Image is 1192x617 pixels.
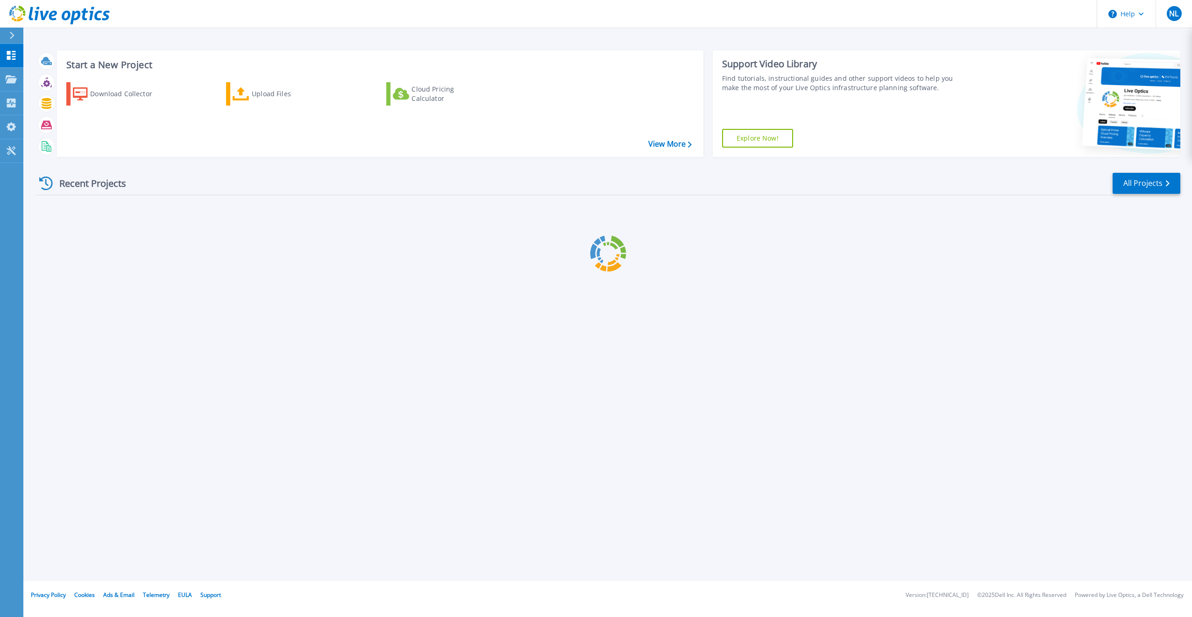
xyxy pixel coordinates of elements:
div: Recent Projects [36,172,139,195]
div: Upload Files [252,85,326,103]
a: Upload Files [226,82,330,106]
a: All Projects [1113,173,1180,194]
div: Support Video Library [722,58,964,70]
li: © 2025 Dell Inc. All Rights Reserved [977,592,1066,598]
a: Explore Now! [722,129,793,148]
li: Powered by Live Optics, a Dell Technology [1075,592,1184,598]
a: Telemetry [143,591,170,599]
a: Privacy Policy [31,591,66,599]
a: Ads & Email [103,591,135,599]
a: Support [200,591,221,599]
a: Cloud Pricing Calculator [386,82,490,106]
h3: Start a New Project [66,60,691,70]
a: EULA [178,591,192,599]
a: Cookies [74,591,95,599]
div: Cloud Pricing Calculator [412,85,486,103]
a: Download Collector [66,82,170,106]
div: Download Collector [90,85,165,103]
li: Version: [TECHNICAL_ID] [906,592,969,598]
div: Find tutorials, instructional guides and other support videos to help you make the most of your L... [722,74,964,92]
span: NL [1169,10,1178,17]
a: View More [648,140,692,149]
